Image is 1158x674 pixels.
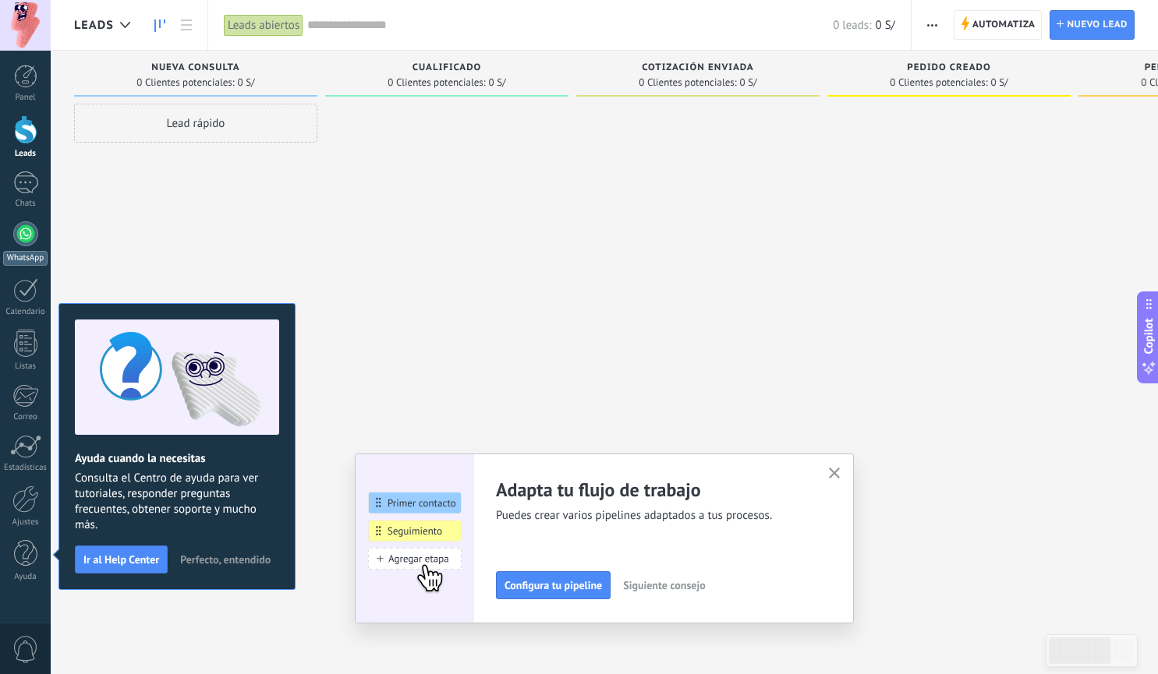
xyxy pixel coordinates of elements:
div: Lead rápido [74,104,317,143]
button: Perfecto, entendido [173,548,278,571]
div: Calendario [3,307,48,317]
div: WhatsApp [3,251,48,266]
span: 0 S/ [875,18,894,33]
span: Siguiente consejo [623,580,705,591]
div: Ajustes [3,517,48,528]
button: Más [921,10,944,40]
span: 0 S/ [740,78,757,87]
div: Leads abiertos [224,14,303,37]
span: Perfecto, entendido [180,554,271,565]
span: 0 leads: [833,18,871,33]
span: Copilot [1141,318,1156,354]
span: Consulta el Centro de ayuda para ver tutoriales, responder preguntas frecuentes, obtener soporte ... [75,471,279,533]
div: Pedido creado [835,62,1063,76]
span: 0 S/ [991,78,1008,87]
span: Configura tu pipeline [505,580,602,591]
div: Panel [3,93,48,103]
a: Automatiza [954,10,1043,40]
div: Estadísticas [3,463,48,473]
h2: Adapta tu flujo de trabajo [496,478,809,502]
span: 0 Clientes potenciales: [136,78,234,87]
span: Cotización enviada [642,62,754,73]
span: Ir al Help Center [83,554,159,565]
span: Pedido creado [907,62,990,73]
span: Nueva consulta [151,62,239,73]
span: 0 Clientes potenciales: [639,78,736,87]
span: 0 S/ [238,78,255,87]
div: Nueva consulta [82,62,310,76]
button: Configura tu pipeline [496,571,611,599]
div: Correo [3,412,48,422]
div: Chats [3,199,48,209]
a: Leads [147,10,173,41]
a: Nuevo lead [1050,10,1135,40]
div: Cualificado [333,62,561,76]
span: Nuevo lead [1067,11,1128,39]
div: Cotización enviada [584,62,812,76]
h2: Ayuda cuando la necesitas [75,451,279,466]
span: Puedes crear varios pipelines adaptados a tus procesos. [496,508,809,524]
span: 0 Clientes potenciales: [388,78,485,87]
div: Listas [3,362,48,372]
span: Cualificado [413,62,482,73]
a: Lista [173,10,200,41]
span: Leads [74,18,114,33]
span: 0 S/ [489,78,506,87]
div: Leads [3,149,48,159]
button: Ir al Help Center [75,545,168,573]
div: Ayuda [3,572,48,582]
span: Automatiza [972,11,1036,39]
span: 0 Clientes potenciales: [890,78,987,87]
button: Siguiente consejo [616,573,712,597]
